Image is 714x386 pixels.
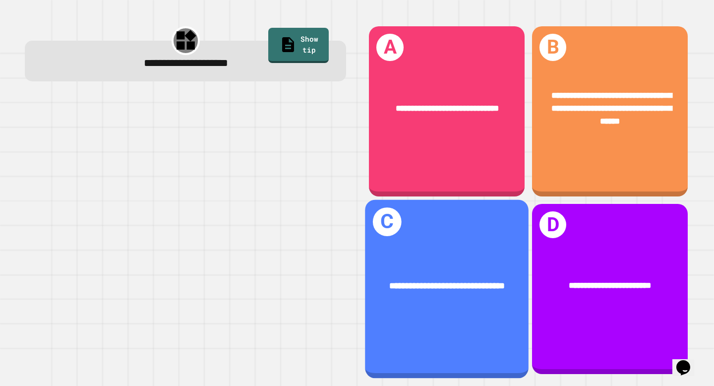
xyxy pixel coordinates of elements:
iframe: chat widget [672,346,704,376]
h1: C [373,207,401,236]
h1: B [539,34,567,61]
a: Show tip [268,28,329,63]
h1: A [376,34,404,61]
h1: D [539,211,567,239]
